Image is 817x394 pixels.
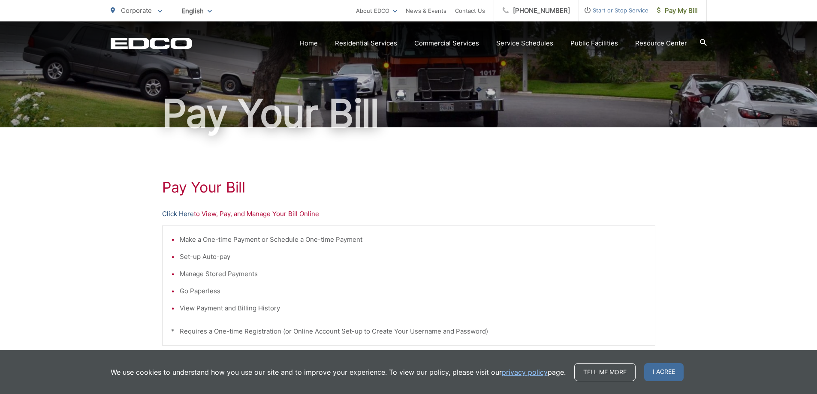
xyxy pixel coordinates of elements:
a: Resource Center [635,38,687,48]
span: Corporate [121,6,152,15]
h1: Pay Your Bill [162,179,655,196]
a: EDCD logo. Return to the homepage. [111,37,192,49]
li: Set-up Auto-pay [180,252,646,262]
li: View Payment and Billing History [180,303,646,313]
p: We use cookies to understand how you use our site and to improve your experience. To view our pol... [111,367,566,377]
a: Residential Services [335,38,397,48]
a: Contact Us [455,6,485,16]
a: News & Events [406,6,446,16]
a: Commercial Services [414,38,479,48]
p: * Requires a One-time Registration (or Online Account Set-up to Create Your Username and Password) [171,326,646,337]
h1: Pay Your Bill [111,92,707,135]
a: privacy policy [502,367,548,377]
a: Public Facilities [570,38,618,48]
a: Home [300,38,318,48]
a: Tell me more [574,363,636,381]
a: About EDCO [356,6,397,16]
span: English [175,3,218,18]
li: Go Paperless [180,286,646,296]
li: Manage Stored Payments [180,269,646,279]
a: Click Here [162,209,194,219]
a: Service Schedules [496,38,553,48]
span: I agree [644,363,684,381]
li: Make a One-time Payment or Schedule a One-time Payment [180,235,646,245]
p: to View, Pay, and Manage Your Bill Online [162,209,655,219]
span: Pay My Bill [657,6,698,16]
